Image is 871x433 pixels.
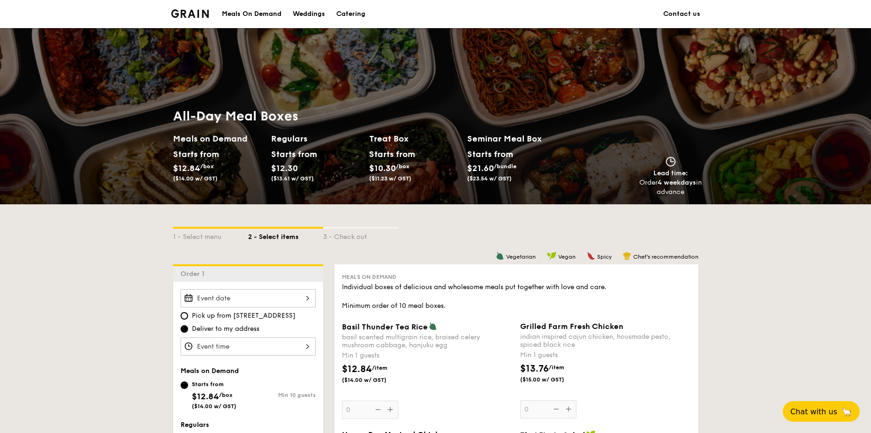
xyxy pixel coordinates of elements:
a: Logotype [171,9,209,18]
input: Starts from$12.84/box($14.00 w/ GST)Min 10 guests [181,381,188,389]
span: Meals on Demand [181,367,239,375]
div: Min 1 guests [342,351,513,360]
input: Event time [181,337,316,356]
div: Starts from [192,381,236,388]
strong: 4 weekdays [658,179,696,187]
span: ($11.23 w/ GST) [369,175,411,182]
span: $21.60 [467,163,494,173]
div: indian inspired cajun chicken, housmade pesto, spiced black rice [520,333,691,349]
h2: Treat Box [369,132,460,145]
div: 2 - Select items [248,229,323,242]
span: $12.30 [271,163,298,173]
span: Deliver to my address [192,324,259,334]
span: Basil Thunder Tea Rice [342,322,428,331]
span: /box [219,392,233,398]
div: Min 1 guests [520,351,691,360]
span: /item [372,365,387,371]
span: /item [549,364,564,371]
img: icon-clock.2db775ea.svg [664,157,678,167]
div: Starts from [369,147,411,161]
span: Regulars [181,421,209,429]
button: Chat with us🦙 [783,401,860,422]
img: icon-chef-hat.a58ddaea.svg [623,252,631,260]
span: ($14.00 w/ GST) [173,175,218,182]
div: Starts from [467,147,513,161]
span: /box [200,163,214,170]
div: 1 - Select menu [173,229,248,242]
input: Event date [181,289,316,307]
span: $12.84 [173,163,200,173]
span: /bundle [494,163,516,170]
span: $10.30 [369,163,396,173]
span: Grilled Farm Fresh Chicken [520,322,623,331]
span: Spicy [597,254,612,260]
span: ($14.00 w/ GST) [192,403,236,410]
div: Min 10 guests [248,392,316,398]
span: $13.76 [520,363,549,374]
h2: Seminar Meal Box [467,132,565,145]
div: 3 - Check out [323,229,398,242]
img: Grain [171,9,209,18]
span: $12.84 [192,391,219,402]
span: ($13.41 w/ GST) [271,175,314,182]
h1: All-Day Meal Boxes [173,108,565,125]
input: Deliver to my address [181,325,188,333]
img: icon-vegetarian.fe4039eb.svg [429,322,437,330]
span: ($23.54 w/ GST) [467,175,512,182]
div: Order in advance [639,178,702,197]
h2: Regulars [271,132,362,145]
span: Order 1 [181,270,208,278]
div: Starts from [173,147,215,161]
div: Starts from [271,147,313,161]
span: Vegan [558,254,576,260]
input: Pick up from [STREET_ADDRESS] [181,312,188,320]
img: icon-vegan.f8ff3823.svg [547,252,556,260]
img: icon-spicy.37a8142b.svg [587,252,595,260]
span: 🦙 [841,406,852,417]
div: Individual boxes of delicious and wholesome meals put together with love and care. Minimum order ... [342,283,691,311]
span: Chat with us [790,407,837,416]
span: ($14.00 w/ GST) [342,376,406,384]
span: Meals on Demand [342,274,396,280]
span: Chef's recommendation [633,254,698,260]
span: ($15.00 w/ GST) [520,376,584,383]
span: /box [396,163,409,170]
img: icon-vegetarian.fe4039eb.svg [496,252,504,260]
h2: Meals on Demand [173,132,264,145]
div: basil scented multigrain rice, braised celery mushroom cabbage, hanjuku egg [342,333,513,349]
span: Vegetarian [506,254,536,260]
span: $12.84 [342,364,372,375]
span: Lead time: [653,169,688,177]
span: Pick up from [STREET_ADDRESS] [192,311,295,321]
